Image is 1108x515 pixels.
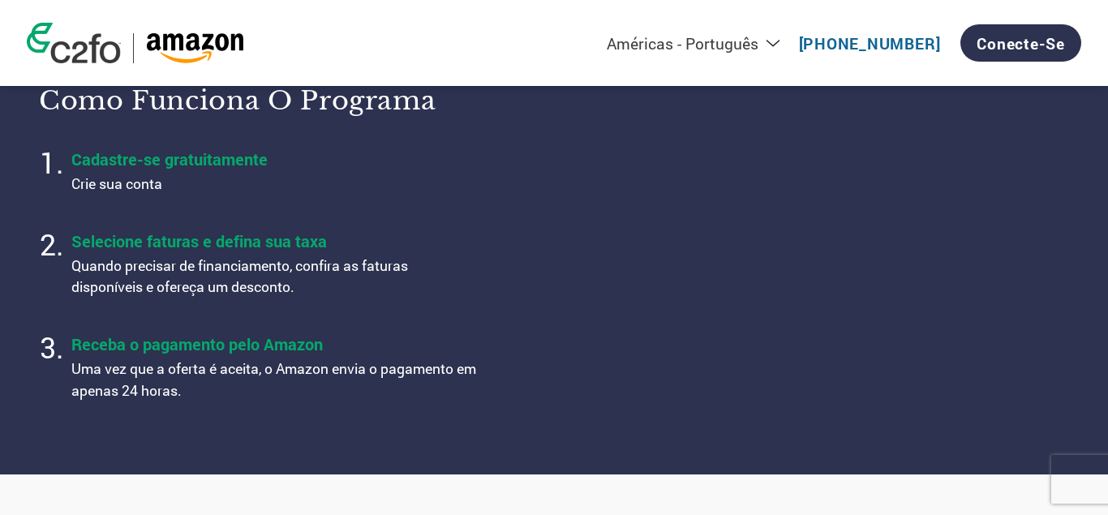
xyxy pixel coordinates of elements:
[71,148,477,170] h4: Cadastre-se gratuitamente
[960,24,1081,62] a: Conecte-se
[39,84,534,117] h3: Como funciona o programa
[71,333,477,354] h4: Receba o pagamento pelo Amazon
[71,174,477,195] p: Crie sua conta
[71,255,477,298] p: Quando precisar de financiamento, confira as faturas disponíveis e ofereça um desconto.
[71,358,477,401] p: Uma vez que a oferta é aceita, o Amazon envia o pagamento em apenas 24 horas.
[71,230,477,251] h4: Selecione faturas e defina sua taxa
[799,33,941,54] a: [PHONE_NUMBER]
[146,33,244,63] img: Amazon
[27,23,121,63] img: c2fo logo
